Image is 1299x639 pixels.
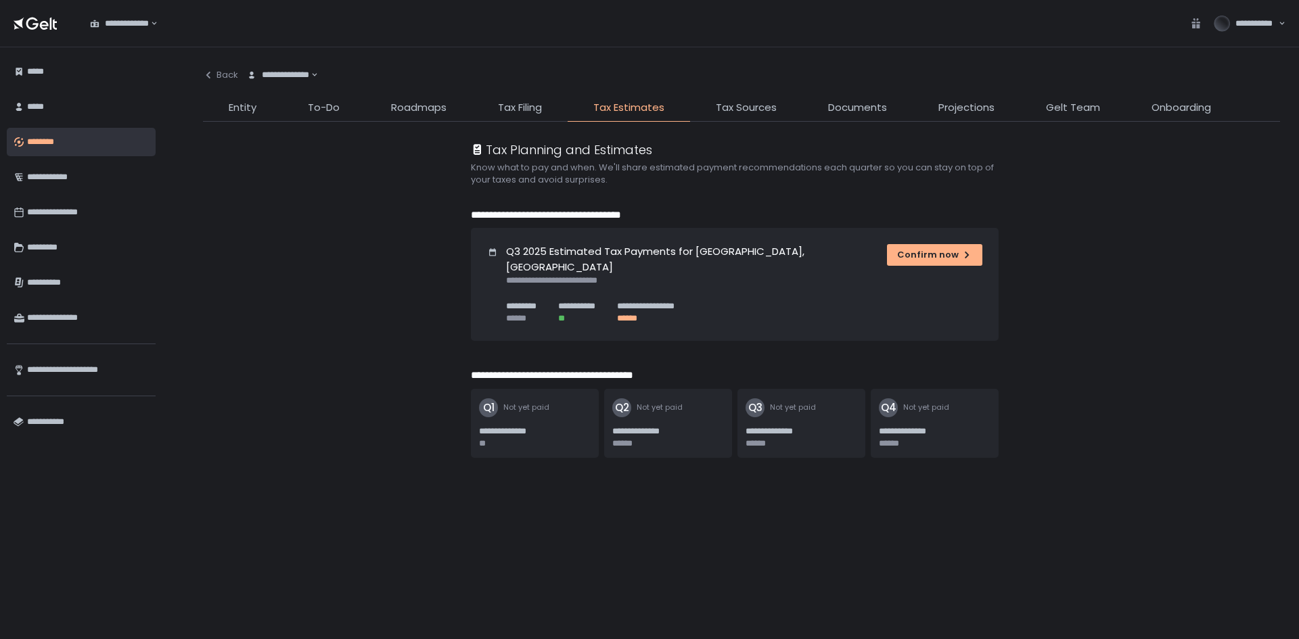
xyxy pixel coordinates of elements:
[471,162,1012,186] h2: Know what to pay and when. We'll share estimated payment recommendations each quarter so you can ...
[887,244,982,266] button: Confirm now
[903,402,949,412] span: Not yet paid
[881,400,896,415] text: Q4
[308,100,340,116] span: To-Do
[498,100,542,116] span: Tax Filing
[615,400,629,415] text: Q2
[391,100,447,116] span: Roadmaps
[309,68,310,82] input: Search for option
[1046,100,1100,116] span: Gelt Team
[506,244,871,275] h1: Q3 2025 Estimated Tax Payments for [GEOGRAPHIC_DATA], [GEOGRAPHIC_DATA]
[203,61,238,89] button: Back
[471,141,652,159] div: Tax Planning and Estimates
[483,400,495,415] text: Q1
[938,100,995,116] span: Projections
[238,61,318,89] div: Search for option
[593,100,664,116] span: Tax Estimates
[203,69,238,81] div: Back
[81,9,158,38] div: Search for option
[770,402,816,412] span: Not yet paid
[229,100,256,116] span: Entity
[503,402,549,412] span: Not yet paid
[637,402,683,412] span: Not yet paid
[716,100,777,116] span: Tax Sources
[828,100,887,116] span: Documents
[1152,100,1211,116] span: Onboarding
[897,249,972,261] div: Confirm now
[748,400,762,415] text: Q3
